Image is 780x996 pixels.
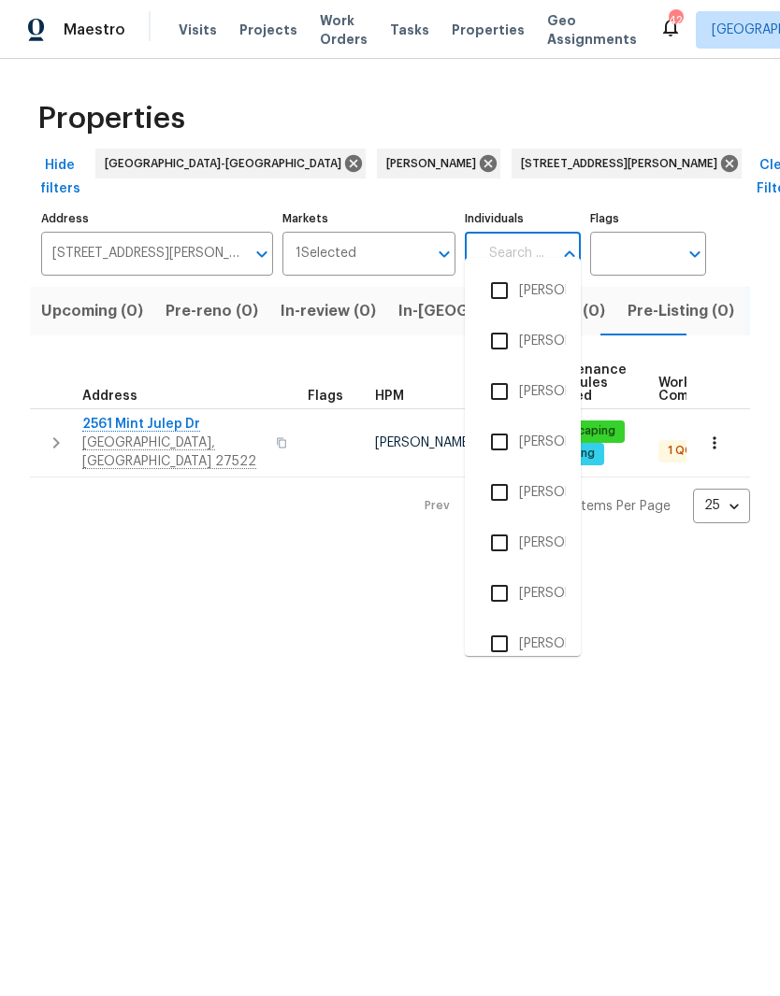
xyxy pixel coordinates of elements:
span: Visits [179,21,217,39]
label: Flags [590,213,706,224]
span: Maestro [64,21,125,39]
p: Items Per Page [577,497,671,516]
div: [STREET_ADDRESS][PERSON_NAME] [512,149,742,178]
label: Address [41,213,273,224]
span: Pre-reno (0) [166,298,258,324]
span: Flags [308,390,343,403]
button: Close [556,241,583,267]
li: [PERSON_NAME] [480,271,566,310]
span: Work Orders [320,11,368,49]
span: Properties [37,109,185,128]
li: [PERSON_NAME] [480,624,566,663]
span: Upcoming (0) [41,298,143,324]
span: Address [82,390,137,403]
span: Hide filters [37,154,82,200]
label: Markets [282,213,456,224]
input: Search ... [478,232,553,276]
span: Pre-Listing (0) [628,298,734,324]
span: Geo Assignments [547,11,637,49]
span: Work Order Completion [658,377,776,403]
li: [PERSON_NAME] [480,422,566,462]
button: Open [249,241,275,267]
li: [PERSON_NAME] [480,321,566,361]
span: In-review (0) [281,298,376,324]
span: Properties [452,21,525,39]
span: In-[GEOGRAPHIC_DATA] (0) [398,298,605,324]
span: Maintenance schedules created [539,363,627,403]
span: landscaping [541,423,623,439]
span: Tasks [390,23,429,36]
span: [STREET_ADDRESS][PERSON_NAME] [521,154,725,173]
button: Hide filters [30,149,90,206]
label: Individuals [465,213,581,224]
li: [PERSON_NAME] [480,473,566,512]
span: [GEOGRAPHIC_DATA]-[GEOGRAPHIC_DATA] [105,154,349,173]
span: [PERSON_NAME] [375,436,473,449]
li: [PERSON_NAME] [480,523,566,562]
span: [PERSON_NAME] [386,154,484,173]
span: Projects [239,21,297,39]
span: 1 QC [660,443,701,459]
button: Open [431,241,457,267]
div: [GEOGRAPHIC_DATA]-[GEOGRAPHIC_DATA] [95,149,366,178]
div: 42 [669,11,682,30]
li: [PERSON_NAME] [480,574,566,613]
button: Open [682,241,708,267]
div: [PERSON_NAME] [377,149,500,178]
span: HPM [375,390,404,403]
li: [PERSON_NAME] [480,372,566,411]
span: 1 Selected [296,246,356,262]
div: 25 [693,481,750,530]
nav: Pagination Navigation [407,489,750,523]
